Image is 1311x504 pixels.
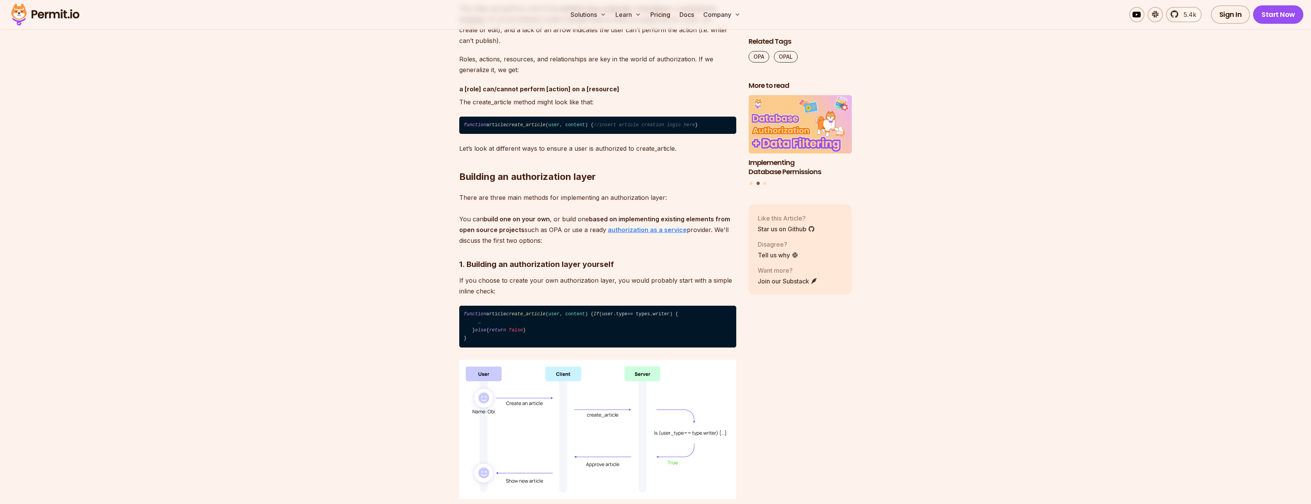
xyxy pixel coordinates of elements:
a: Docs [676,7,697,22]
a: Start Now [1253,5,1303,24]
p: Like this Article? [758,214,815,223]
p: If you choose to create your own authorization layer, you would probably start with a simple inli... [459,275,736,296]
div: Posts [749,95,852,186]
strong: based on implementing existing elements from open source projects [459,215,730,234]
code: article ( ) { } [459,117,736,134]
a: Sign In [1211,5,1250,24]
img: Permit logo [8,2,83,28]
span: function [464,311,486,317]
a: OPA [749,51,769,63]
span: create_article [506,311,546,317]
h2: Building an authorization layer [459,140,736,183]
span: false [509,328,523,333]
li: 2 of 3 [749,95,852,177]
p: The create_article method might look like that: [459,97,736,107]
a: Pricing [647,7,673,22]
code: article ( ) { (user. == types. ) { … } { } } [459,306,736,348]
button: Solutions [567,7,609,22]
a: authorization as a service [608,226,687,234]
h2: More to read [749,81,852,91]
strong: 1. Building an authorization layer yourself [459,260,614,269]
strong: build one on your own [483,215,550,223]
img: Frame 5.png [459,360,736,499]
a: Implementing Database PermissionsImplementing Database Permissions [749,95,852,177]
span: If [594,311,599,317]
h2: Related Tags [749,37,852,46]
span: user, content [548,311,585,317]
button: Go to slide 1 [750,182,753,185]
a: 5.4k [1166,7,1202,22]
p: Disagree? [758,240,798,249]
a: Star us on Github [758,224,815,234]
p: Roles, actions, resources, and relationships are key in the world of authorization. If we general... [459,54,736,75]
h3: Implementing Database Permissions [749,158,852,177]
span: user, content [548,122,585,128]
span: return [489,328,506,333]
a: OPAL [774,51,798,63]
span: function [464,122,486,128]
strong: a [role] can/cannot perform [action] on a [resource] [459,85,619,93]
button: Company [700,7,744,22]
span: //insert article creation logic here [594,122,695,128]
button: Go to slide 3 [763,182,766,185]
a: Tell us why [758,250,798,260]
span: else [475,328,486,333]
p: Let’s look at different ways to ensure a user is authorized to create_article. [459,143,736,154]
a: Join our Substack [758,277,818,286]
p: There are three main methods for implementing an authorization layer: You can , or build one such... [459,192,736,246]
span: type [616,311,627,317]
p: Want more? [758,266,818,275]
span: 5.4k [1179,10,1196,19]
span: create_article [506,122,546,128]
button: Go to slide 2 [756,181,760,185]
button: Learn [612,7,644,22]
span: writer [653,311,670,317]
img: Implementing Database Permissions [749,95,852,153]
